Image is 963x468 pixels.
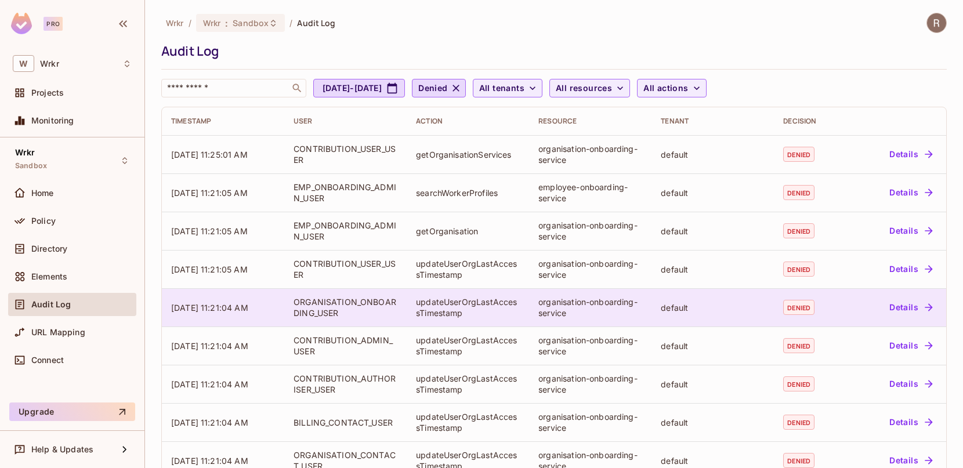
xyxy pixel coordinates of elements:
span: Workspace: Wrkr [40,59,59,68]
div: updateUserOrgLastAccessTimestamp [416,296,520,318]
button: All resources [549,79,630,97]
span: All actions [643,81,688,96]
button: Details [885,222,937,240]
div: default [661,264,765,275]
div: User [294,117,397,126]
div: organisation-onboarding-service [538,143,642,165]
span: All resources [556,81,612,96]
span: Denied [418,81,447,96]
div: default [661,302,765,313]
span: Sandbox [15,161,47,170]
span: [DATE] 11:21:04 AM [171,303,248,313]
div: searchWorkerProfiles [416,187,520,198]
div: Audit Log [161,42,941,60]
button: Details [885,298,937,317]
div: default [661,455,765,466]
div: EMP_ONBOARDING_ADMIN_USER [294,220,397,242]
div: updateUserOrgLastAccessTimestamp [416,411,520,433]
span: denied [783,185,814,200]
div: BILLING_CONTACT_USER [294,417,397,428]
span: Monitoring [31,116,74,125]
img: SReyMgAAAABJRU5ErkJggg== [11,13,32,34]
span: All tenants [479,81,524,96]
span: denied [783,453,814,468]
div: Decision [783,117,837,126]
button: Details [885,375,937,393]
div: organisation-onboarding-service [538,220,642,242]
button: Details [885,413,937,431]
span: URL Mapping [31,328,85,337]
div: Action [416,117,520,126]
span: Help & Updates [31,445,93,454]
button: Upgrade [9,402,135,421]
div: updateUserOrgLastAccessTimestamp [416,373,520,395]
div: Resource [538,117,642,126]
button: All tenants [473,79,542,97]
span: : [225,19,229,28]
button: All actions [637,79,706,97]
div: default [661,149,765,160]
span: the active workspace [166,17,184,28]
div: getOrganisation [416,226,520,237]
span: Sandbox [233,17,269,28]
span: [DATE] 11:21:04 AM [171,456,248,466]
li: / [189,17,191,28]
span: Audit Log [31,300,71,309]
span: Home [31,188,54,198]
button: Details [885,183,937,202]
div: CONTRIBUTION_USER_USER [294,143,397,165]
div: default [661,340,765,351]
li: / [289,17,292,28]
span: Directory [31,244,67,253]
span: Audit Log [297,17,335,28]
span: [DATE] 11:21:04 AM [171,418,248,427]
button: Details [885,145,937,164]
span: [DATE] 11:21:05 AM [171,264,248,274]
span: Wrkr [203,17,221,28]
span: denied [783,262,814,277]
span: Elements [31,272,67,281]
span: denied [783,415,814,430]
button: Denied [412,79,465,97]
div: organisation-onboarding-service [538,373,642,395]
span: Wrkr [15,148,35,157]
div: Pro [44,17,63,31]
span: denied [783,338,814,353]
button: Details [885,260,937,278]
div: Timestamp [171,117,275,126]
span: Policy [31,216,56,226]
button: [DATE]-[DATE] [313,79,405,97]
div: organisation-onboarding-service [538,258,642,280]
span: [DATE] 11:21:04 AM [171,379,248,389]
img: Robert Connell [927,13,946,32]
span: denied [783,223,814,238]
span: denied [783,376,814,391]
span: [DATE] 11:21:05 AM [171,226,248,236]
div: organisation-onboarding-service [538,296,642,318]
div: updateUserOrgLastAccessTimestamp [416,258,520,280]
div: getOrganisationServices [416,149,520,160]
span: Connect [31,355,64,365]
div: CONTRIBUTION_ADMIN_USER [294,335,397,357]
div: employee-onboarding-service [538,182,642,204]
div: Tenant [661,117,765,126]
span: denied [783,147,814,162]
div: default [661,379,765,390]
div: organisation-onboarding-service [538,411,642,433]
div: default [661,187,765,198]
div: ORGANISATION_ONBOARDING_USER [294,296,397,318]
span: [DATE] 11:21:04 AM [171,341,248,351]
span: [DATE] 11:25:01 AM [171,150,248,159]
div: updateUserOrgLastAccessTimestamp [416,335,520,357]
div: EMP_ONBOARDING_ADMIN_USER [294,182,397,204]
div: default [661,226,765,237]
span: [DATE] 11:21:05 AM [171,188,248,198]
button: Details [885,336,937,355]
div: CONTRIBUTION_AUTHORISER_USER [294,373,397,395]
div: default [661,417,765,428]
span: Projects [31,88,64,97]
span: denied [783,300,814,315]
div: CONTRIBUTION_USER_USER [294,258,397,280]
div: organisation-onboarding-service [538,335,642,357]
span: W [13,55,34,72]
